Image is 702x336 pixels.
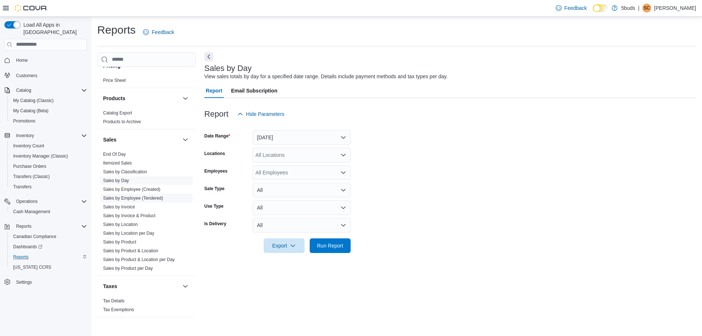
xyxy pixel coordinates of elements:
span: My Catalog (Beta) [13,108,49,114]
span: Email Subscription [231,83,278,98]
a: Transfers (Classic) [10,172,53,181]
span: Purchase Orders [13,163,46,169]
span: Operations [13,197,87,206]
a: Sales by Invoice & Product [103,213,155,218]
a: Home [13,56,31,65]
span: Washington CCRS [10,263,87,272]
button: Run Report [310,238,351,253]
button: Next [204,52,213,61]
button: Inventory [1,131,90,141]
span: Run Report [317,242,343,249]
a: Dashboards [7,242,90,252]
span: Settings [13,278,87,287]
span: Home [16,57,28,63]
img: Cova [15,4,48,12]
span: Sales by Product per Day [103,265,153,271]
button: Inventory Count [7,141,90,151]
span: My Catalog (Beta) [10,106,87,115]
span: Transfers [10,182,87,191]
span: Promotions [13,118,35,124]
button: Catalog [13,86,34,95]
span: Sales by Product & Location [103,248,158,254]
h3: Sales [103,136,117,143]
span: Reports [10,253,87,261]
button: My Catalog (Classic) [7,95,90,106]
a: Tax Exemptions [103,307,134,312]
span: Sales by Location per Day [103,230,154,236]
span: Cash Management [13,209,50,215]
div: View sales totals by day for a specified date range. Details include payment methods and tax type... [204,73,448,80]
button: Reports [7,252,90,262]
button: Hide Parameters [234,107,287,121]
button: Sales [181,135,190,144]
a: Feedback [140,25,177,39]
h3: Taxes [103,283,117,290]
span: Report [206,83,222,98]
div: Sales [97,150,196,276]
a: Sales by Location [103,222,138,227]
span: Reports [13,254,29,260]
span: My Catalog (Classic) [10,96,87,105]
a: Tax Details [103,298,125,303]
button: Transfers (Classic) [7,171,90,182]
div: Pricing [97,76,196,88]
span: Inventory Count [10,141,87,150]
label: Is Delivery [204,221,226,227]
a: Sales by Product [103,239,136,245]
span: Sales by Employee (Tendered) [103,195,163,201]
nav: Complex example [4,52,87,306]
span: Itemized Sales [103,160,132,166]
div: Taxes [97,297,196,317]
a: Purchase Orders [10,162,49,171]
p: 5buds [621,4,635,12]
a: Transfers [10,182,34,191]
button: All [253,218,351,233]
span: Sales by Invoice [103,204,135,210]
span: Sales by Day [103,178,129,184]
button: [DATE] [253,130,351,145]
a: Sales by Location per Day [103,231,154,236]
button: Reports [13,222,34,231]
h1: Reports [97,23,136,37]
a: Catalog Export [103,110,132,116]
a: Inventory Count [10,141,47,150]
p: | [638,4,639,12]
span: Inventory Manager (Classic) [10,152,87,161]
button: Operations [13,197,41,206]
a: Reports [10,253,31,261]
h3: Report [204,110,229,118]
button: Inventory [13,131,37,140]
a: Dashboards [10,242,45,251]
button: Purchase Orders [7,161,90,171]
div: Products [97,109,196,129]
a: Itemized Sales [103,161,132,166]
button: Products [103,95,180,102]
button: Canadian Compliance [7,231,90,242]
span: Settings [16,279,32,285]
span: Sales by Invoice & Product [103,213,155,219]
span: Transfers [13,184,31,190]
span: End Of Day [103,151,126,157]
h3: Products [103,95,125,102]
a: Feedback [553,1,590,15]
a: Sales by Product & Location per Day [103,257,175,262]
a: Promotions [10,117,38,125]
span: Reports [13,222,87,231]
span: Catalog [16,87,31,93]
span: Hide Parameters [246,110,284,118]
label: Employees [204,168,227,174]
span: Sales by Product & Location per Day [103,257,175,263]
span: Operations [16,199,38,204]
button: Operations [1,196,90,207]
button: Open list of options [340,170,346,175]
button: All [253,183,351,197]
span: Sales by Employee (Created) [103,186,161,192]
a: Inventory Manager (Classic) [10,152,71,161]
label: Locations [204,151,225,156]
button: Taxes [103,283,180,290]
span: Sales by Classification [103,169,147,175]
span: Inventory Count [13,143,44,149]
button: Open list of options [340,152,346,158]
